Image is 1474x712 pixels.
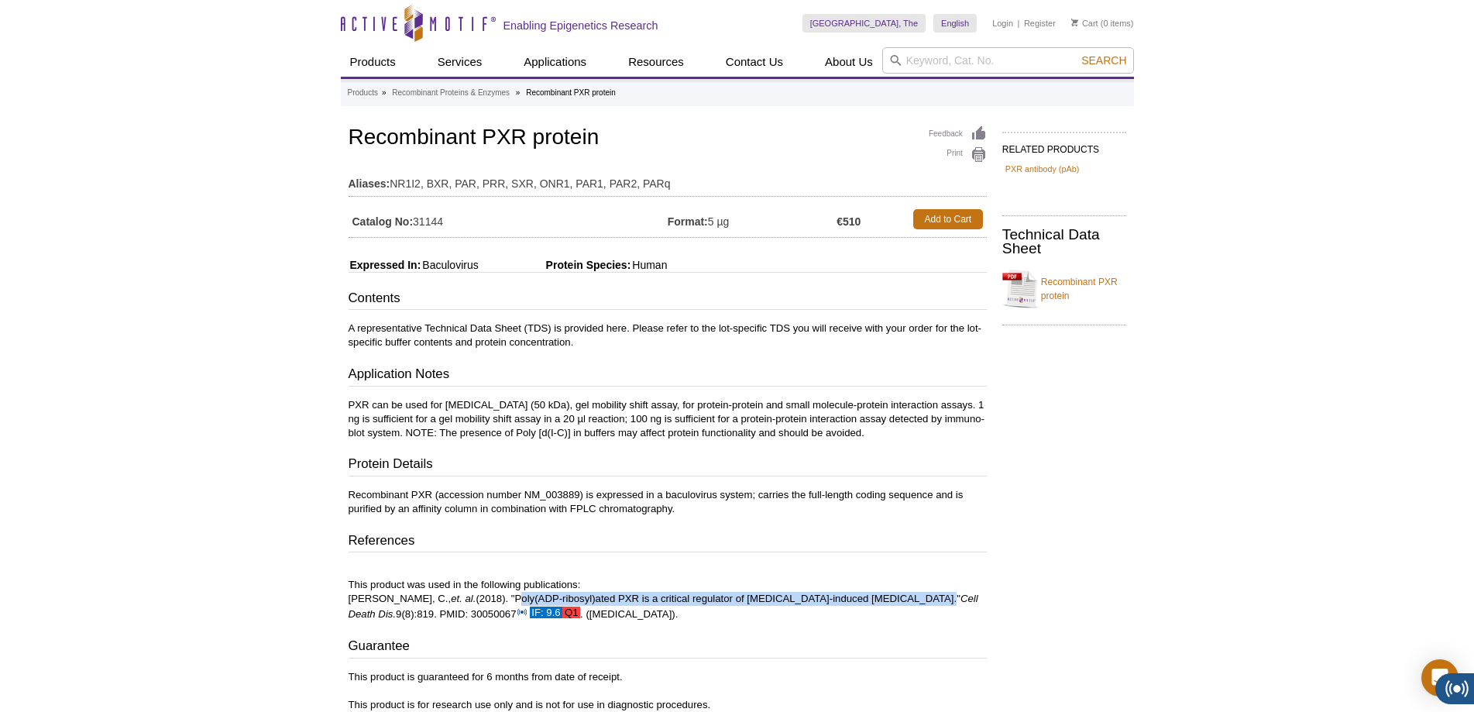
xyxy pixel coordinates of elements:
[421,259,478,271] span: Baculovirus
[802,14,926,33] a: [GEOGRAPHIC_DATA], The
[716,47,792,77] a: Contact Us
[1421,659,1459,697] div: Open Intercom Messenger
[349,205,668,233] td: 31144
[349,365,987,387] h3: Application Notes
[349,564,987,621] p: This product was used in the following publications: [PERSON_NAME], C., (2018). "Poly(ADP-ribosyl...
[349,177,390,191] strong: Aliases:
[349,637,987,659] h3: Guarantee
[514,47,596,77] a: Applications
[882,47,1134,74] input: Keyword, Cat. No.
[349,488,987,516] p: Recombinant PXR (accession number NM_003889) is expressed in a baculovirus system; carries the fu...
[503,19,658,33] h2: Enabling Epigenetics Research
[392,86,510,100] a: Recombinant Proteins & Enzymes
[1081,54,1126,67] span: Search
[1002,266,1126,312] a: Recombinant PXR protein
[428,47,492,77] a: Services
[992,18,1013,29] a: Login
[349,455,987,476] h3: Protein Details
[349,126,987,152] h1: Recombinant PXR protein
[516,88,521,97] li: »
[668,215,708,229] strong: Format:
[349,289,987,311] h3: Contents
[349,593,978,620] i: Cell Death Dis.
[341,47,405,77] a: Products
[630,259,667,271] span: Human
[933,14,977,33] a: English
[668,205,837,233] td: 5 µg
[348,86,378,100] a: Products
[352,215,414,229] strong: Catalog No:
[349,167,987,192] td: NR1I2, BXR, PAR, PRR, SXR, ONR1, PAR1, PAR2, PARq
[1024,18,1056,29] a: Register
[451,593,476,604] i: et. al.
[562,607,580,618] span: Q1
[349,531,987,553] h3: References
[482,259,631,271] span: Protein Species:
[816,47,882,77] a: About Us
[1077,53,1131,67] button: Search
[530,607,563,618] span: IF: 9.6
[1002,228,1126,256] h2: Technical Data Sheet
[619,47,693,77] a: Resources
[929,146,987,163] a: Print
[526,88,616,97] li: Recombinant PXR protein
[1018,14,1020,33] li: |
[913,209,983,229] a: Add to Cart
[349,670,987,712] p: This product is guaranteed for 6 months from date of receipt. This product is for research use on...
[1071,14,1134,33] li: (0 items)
[349,322,987,349] p: A representative Technical Data Sheet (TDS) is provided here. Please refer to the lot-specific TD...
[929,126,987,143] a: Feedback
[382,88,387,97] li: »
[1002,132,1126,160] h2: RELATED PRODUCTS
[1071,19,1078,26] img: Your Cart
[349,259,421,271] span: Expressed In:
[1071,18,1098,29] a: Cart
[837,215,861,229] strong: €510
[349,398,987,440] p: PXR can be used for [MEDICAL_DATA] (50 kDa), gel mobility shift assay, for protein-protein and sm...
[1005,162,1079,176] a: PXR antibody (pAb)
